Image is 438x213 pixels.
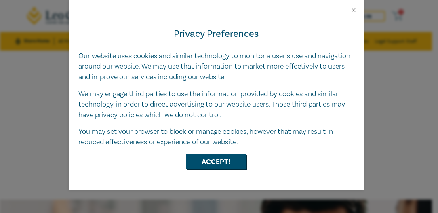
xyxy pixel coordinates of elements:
p: Our website uses cookies and similar technology to monitor a user’s use and navigation around our... [78,51,354,82]
button: Accept! [186,154,246,169]
button: Close [350,6,357,14]
p: You may set your browser to block or manage cookies, however that may result in reduced effective... [78,127,354,148]
p: We may engage third parties to use the information provided by cookies and similar technology, in... [78,89,354,120]
h4: Privacy Preferences [78,27,354,41]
